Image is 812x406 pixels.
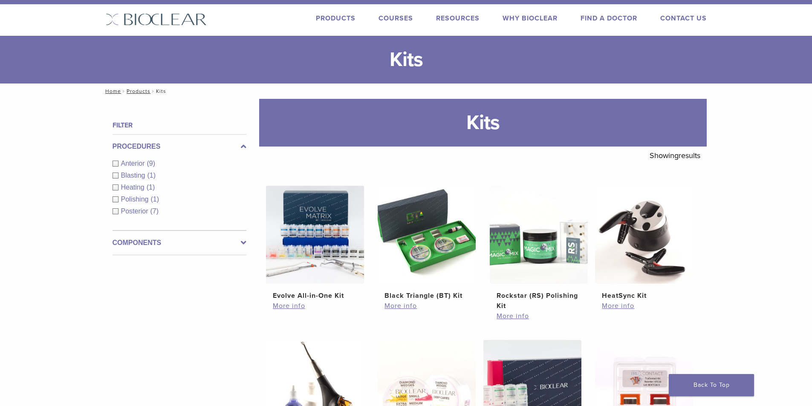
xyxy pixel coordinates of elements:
span: (1) [147,184,155,191]
img: Rockstar (RS) Polishing Kit [490,186,588,284]
a: Products [127,88,150,94]
a: Courses [379,14,413,23]
span: (9) [147,160,156,167]
h2: Black Triangle (BT) Kit [384,291,469,301]
span: Anterior [121,160,147,167]
a: More info [497,311,581,321]
a: HeatSync KitHeatSync Kit [595,186,694,301]
span: Blasting [121,172,147,179]
a: More info [384,301,469,311]
a: More info [273,301,357,311]
h2: Rockstar (RS) Polishing Kit [497,291,581,311]
a: Rockstar (RS) Polishing KitRockstar (RS) Polishing Kit [489,186,589,311]
img: Black Triangle (BT) Kit [378,186,476,284]
p: Showing results [650,147,700,164]
label: Components [113,238,246,248]
a: Black Triangle (BT) KitBlack Triangle (BT) Kit [377,186,477,301]
span: Posterior [121,207,150,215]
span: / [121,89,127,93]
a: Resources [436,14,480,23]
span: (7) [150,207,159,215]
img: HeatSync Kit [595,186,693,284]
a: Back To Top [669,374,754,396]
img: Evolve All-in-One Kit [266,186,364,284]
a: Evolve All-in-One KitEvolve All-in-One Kit [266,186,365,301]
a: Why Bioclear [503,14,558,23]
h4: Filter [113,120,246,130]
h2: Evolve All-in-One Kit [273,291,357,301]
img: Bioclear [106,13,207,26]
span: Heating [121,184,147,191]
label: Procedures [113,141,246,152]
span: (1) [147,172,156,179]
nav: Kits [99,84,713,99]
a: Home [103,88,121,94]
span: (1) [150,196,159,203]
a: Products [316,14,355,23]
a: Find A Doctor [581,14,637,23]
h1: Kits [259,99,707,147]
a: Contact Us [660,14,707,23]
a: More info [602,301,686,311]
h2: HeatSync Kit [602,291,686,301]
span: / [150,89,156,93]
span: Polishing [121,196,151,203]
